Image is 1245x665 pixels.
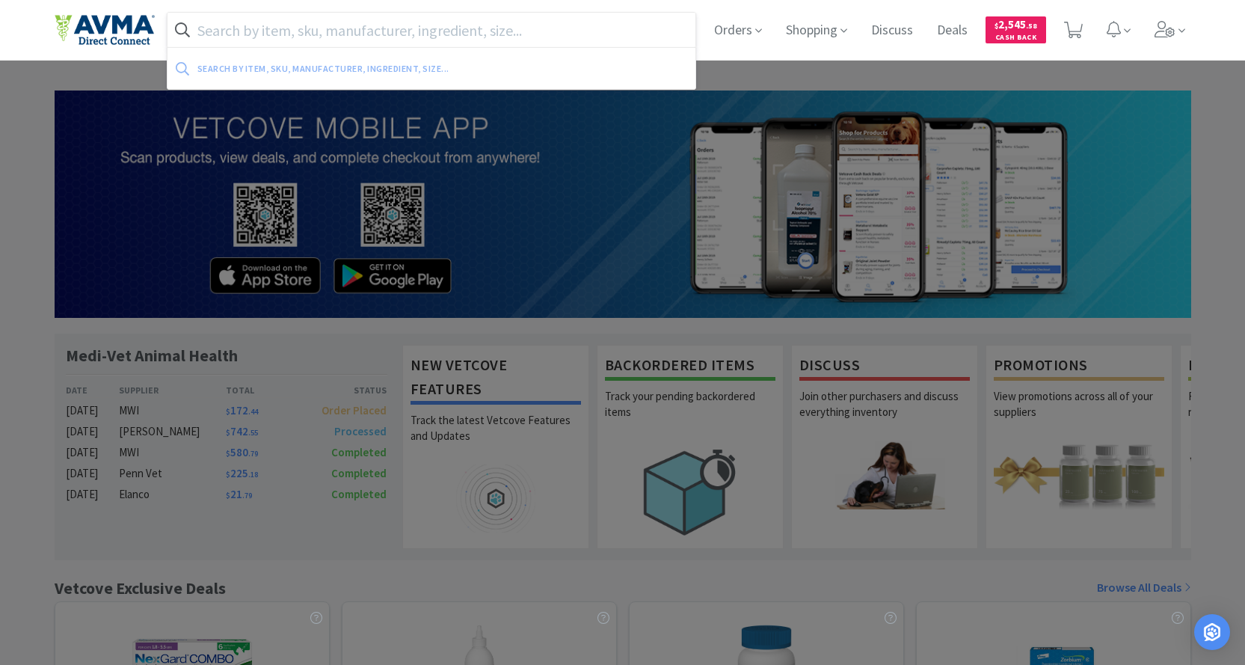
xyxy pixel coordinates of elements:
[931,24,974,37] a: Deals
[197,57,568,80] div: Search by item, sku, manufacturer, ingredient, size...
[865,24,919,37] a: Discuss
[1194,614,1230,650] div: Open Intercom Messenger
[995,34,1037,43] span: Cash Back
[167,13,696,47] input: Search by item, sku, manufacturer, ingredient, size...
[995,21,998,31] span: $
[55,14,155,46] img: e4e33dab9f054f5782a47901c742baa9_102.png
[995,17,1037,31] span: 2,545
[986,10,1046,50] a: $2,545.58Cash Back
[1026,21,1037,31] span: . 58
